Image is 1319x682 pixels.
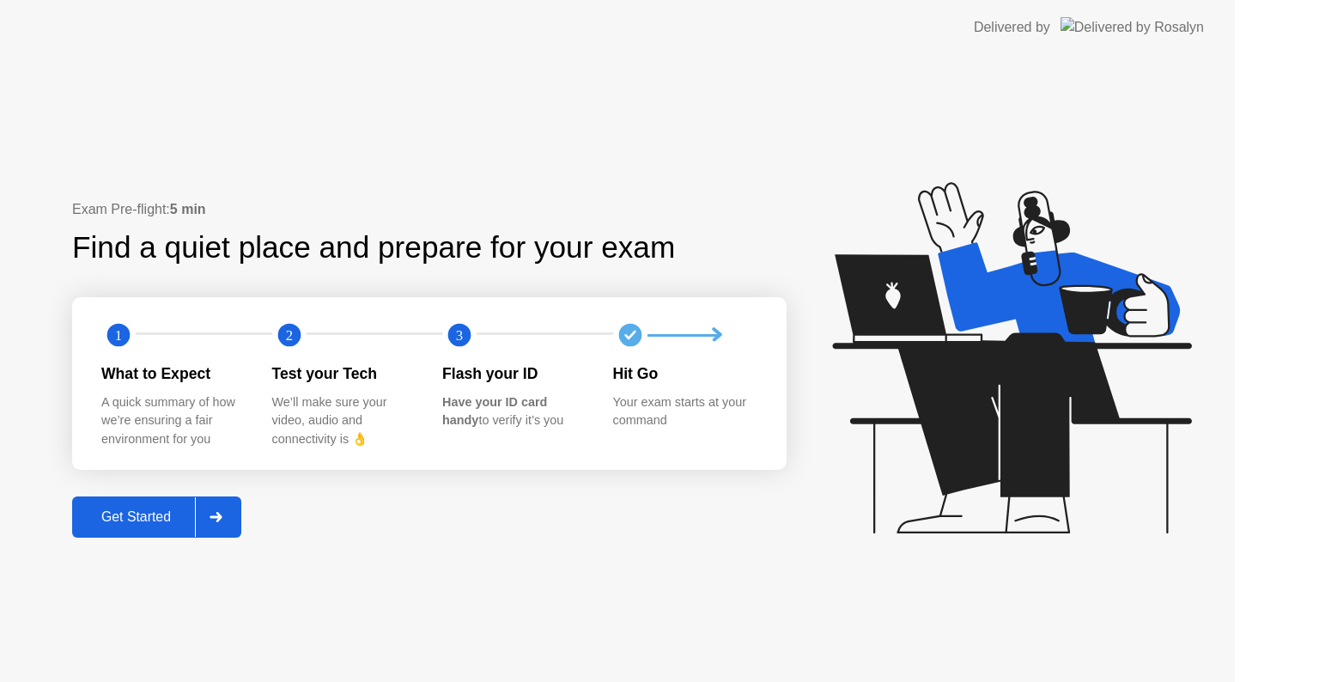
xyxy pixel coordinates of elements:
[456,327,463,344] text: 3
[101,393,245,449] div: A quick summary of how we’re ensuring a fair environment for you
[613,362,757,385] div: Hit Go
[1061,17,1204,37] img: Delivered by Rosalyn
[72,496,241,538] button: Get Started
[72,199,787,220] div: Exam Pre-flight:
[170,202,206,216] b: 5 min
[613,393,757,430] div: Your exam starts at your command
[72,225,678,271] div: Find a quiet place and prepare for your exam
[442,395,547,428] b: Have your ID card handy
[272,362,416,385] div: Test your Tech
[115,327,122,344] text: 1
[77,509,195,525] div: Get Started
[272,393,416,449] div: We’ll make sure your video, audio and connectivity is 👌
[101,362,245,385] div: What to Expect
[442,362,586,385] div: Flash your ID
[285,327,292,344] text: 2
[974,17,1050,38] div: Delivered by
[442,393,586,430] div: to verify it’s you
